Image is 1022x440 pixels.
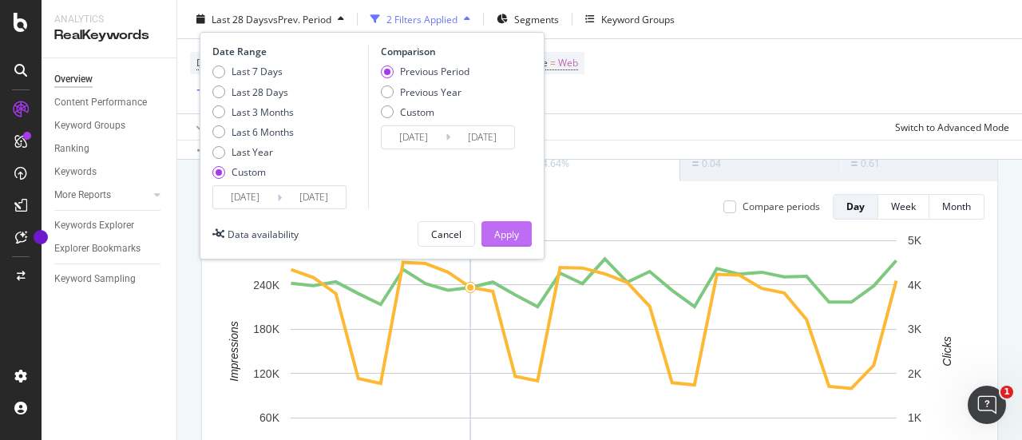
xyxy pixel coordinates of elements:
button: Cancel [418,221,475,247]
div: Custom [212,165,294,179]
div: Content Performance [54,94,147,111]
text: 60K [259,411,280,424]
span: Segments [514,12,559,26]
text: Clicks [941,336,953,366]
div: Previous Period [400,65,469,78]
button: Month [929,194,984,220]
a: Keywords Explorer [54,217,165,234]
button: Keyword Groups [579,6,681,32]
img: Equal [692,161,699,166]
div: Custom [381,105,469,118]
div: 2 Filters Applied [386,12,458,26]
text: 5K [908,234,922,247]
button: Switch to Advanced Mode [889,114,1009,140]
div: Last 3 Months [232,105,294,118]
button: Apply [190,114,236,140]
button: Apply [481,221,532,247]
a: More Reports [54,187,149,204]
div: Keyword Sampling [54,271,136,287]
button: Add Filter [190,81,254,101]
div: Apply [494,227,519,240]
div: Keywords [54,164,97,180]
text: Impressions [228,321,240,381]
span: = [550,56,556,69]
div: Keywords Explorer [54,217,134,234]
div: Day [846,200,865,213]
div: Comparison [381,45,520,58]
a: Content Performance [54,94,165,111]
a: Keyword Sampling [54,271,165,287]
text: 240K [253,279,279,291]
div: Tooltip anchor [34,230,48,244]
div: Last 7 Days [232,65,283,78]
button: 2 Filters Applied [364,6,477,32]
div: 0.61 [861,157,880,170]
button: Segments [490,6,565,32]
div: Explorer Bookmarks [54,240,141,257]
div: Previous Year [400,85,461,98]
span: Device [196,56,227,69]
div: Keyword Groups [54,117,125,134]
text: 2K [908,367,922,380]
div: Custom [232,165,266,179]
text: 120K [253,367,279,380]
div: Keyword Groups [601,12,675,26]
div: Last Year [232,145,273,159]
div: Analytics [54,13,164,26]
div: Last Year [212,145,294,159]
div: Switch to Advanced Mode [895,120,1009,133]
div: Last 28 Days [212,85,294,98]
text: 3K [908,323,922,335]
div: Month [942,200,971,213]
div: Previous Year [381,85,469,98]
span: vs Prev. Period [268,12,331,26]
img: Equal [851,161,858,166]
span: 1 [1000,386,1013,398]
div: RealKeywords [54,26,164,45]
div: Previous Period [381,65,469,78]
a: Explorer Bookmarks [54,240,165,257]
button: Last 28 DaysvsPrev. Period [190,6,351,32]
div: Compare periods [743,200,820,213]
input: Start Date [382,126,446,149]
iframe: Intercom live chat [968,386,1006,424]
a: Keyword Groups [54,117,165,134]
text: 4K [908,279,922,291]
div: Last 28 Days [232,85,288,98]
span: Last 28 Days [212,12,268,26]
div: Date Range [212,45,364,58]
div: Last 7 Days [212,65,294,78]
div: Week [891,200,916,213]
input: Start Date [213,186,277,208]
div: More Reports [54,187,111,204]
button: Day [833,194,878,220]
div: Last 6 Months [232,125,294,139]
div: Data availability [228,227,299,240]
span: Web [558,52,578,74]
input: End Date [282,186,346,208]
div: Cancel [431,227,461,240]
text: 1K [908,411,922,424]
div: Custom [400,105,434,118]
a: Keywords [54,164,165,180]
div: Overview [54,71,93,88]
button: Week [878,194,929,220]
div: Ranking [54,141,89,157]
div: 4.64% [542,157,569,170]
text: 180K [253,323,279,335]
div: Last 3 Months [212,105,294,118]
div: Last 6 Months [212,125,294,139]
div: 0.04 [702,157,721,170]
a: Ranking [54,141,165,157]
input: End Date [450,126,514,149]
a: Overview [54,71,165,88]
